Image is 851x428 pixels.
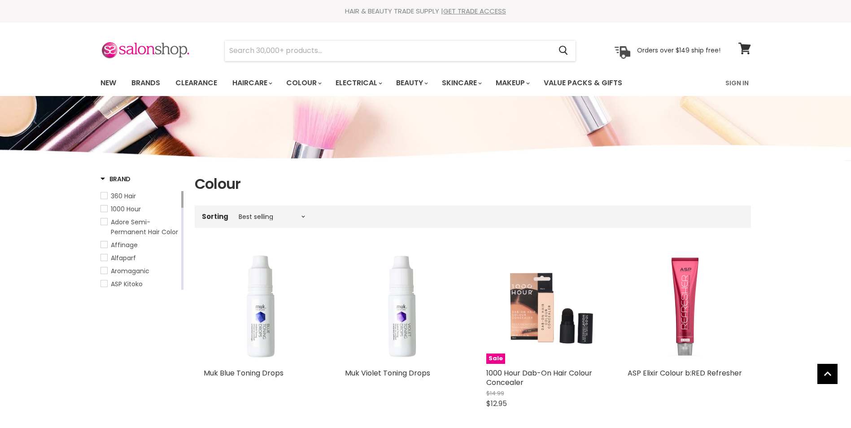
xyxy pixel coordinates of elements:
[100,279,179,289] a: ASP Kitoko
[100,240,179,250] a: Affinage
[111,266,149,275] span: Aromaganic
[89,7,762,16] div: HAIR & BEAUTY TRADE SUPPLY |
[111,205,141,214] span: 1000 Hour
[111,218,178,236] span: Adore Semi-Permanent Hair Color
[100,204,179,214] a: 1000 Hour
[720,74,754,92] a: Sign In
[637,46,720,54] p: Orders over $149 ship free!
[89,70,762,96] nav: Main
[486,389,504,397] span: $14.99
[94,70,675,96] ul: Main menu
[204,368,284,378] a: Muk Blue Toning Drops
[628,249,742,364] img: ASP Elixir Colour b:RED Refresher
[226,74,278,92] a: Haircare
[486,249,601,364] a: 1000 Hour Dab-On Hair Colour ConcealerSale
[489,74,535,92] a: Makeup
[345,368,430,378] a: Muk Violet Toning Drops
[111,192,136,201] span: 360 Hair
[486,398,507,409] span: $12.95
[435,74,487,92] a: Skincare
[100,175,131,183] h3: Brand
[279,74,327,92] a: Colour
[486,354,505,364] span: Sale
[100,266,179,276] a: Aromaganic
[111,253,136,262] span: Alfaparf
[345,249,459,364] img: Muk Violet Toning Drops
[100,191,179,201] a: 360 Hair
[202,213,228,220] label: Sorting
[486,249,601,364] img: 1000 Hour Dab-On Hair Colour Concealer
[94,74,123,92] a: New
[100,253,179,263] a: Alfaparf
[552,40,576,61] button: Search
[329,74,388,92] a: Electrical
[100,217,179,237] a: Adore Semi-Permanent Hair Color
[486,368,592,388] a: 1000 Hour Dab-On Hair Colour Concealer
[537,74,629,92] a: Value Packs & Gifts
[111,280,143,288] span: ASP Kitoko
[628,368,742,378] a: ASP Elixir Colour b:RED Refresher
[169,74,224,92] a: Clearance
[195,175,751,193] h1: Colour
[225,40,552,61] input: Search
[389,74,433,92] a: Beauty
[125,74,167,92] a: Brands
[443,6,506,16] a: GET TRADE ACCESS
[224,40,576,61] form: Product
[204,249,318,364] a: Muk Blue Toning Drops
[111,240,138,249] span: Affinage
